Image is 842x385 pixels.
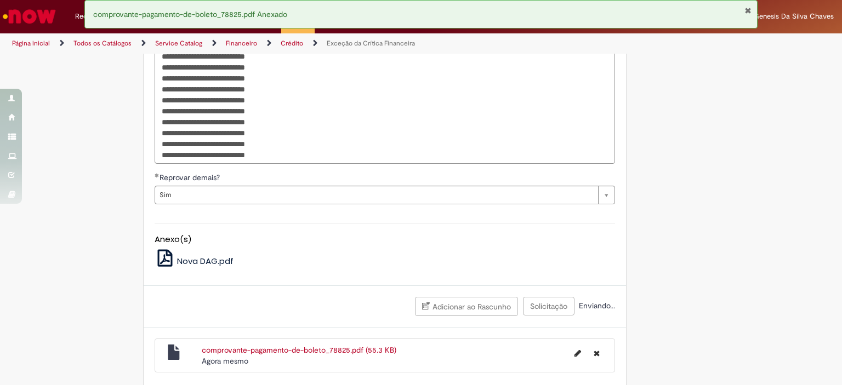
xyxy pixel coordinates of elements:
[568,344,588,362] button: Editar nome de arquivo comprovante-pagamento-de-boleto_78825.pdf
[155,173,160,177] span: Obrigatório Preenchido
[577,301,615,311] span: Enviando...
[12,39,50,48] a: Página inicial
[93,9,287,19] span: comprovante-pagamento-de-boleto_78825.pdf Anexado
[281,39,303,48] a: Crédito
[744,6,752,15] button: Fechar Notificação
[226,39,257,48] a: Financeiro
[202,356,248,366] time: 30/09/2025 18:37:06
[155,255,234,267] a: Nova DAG.pdf
[202,356,248,366] span: Agora mesmo
[73,39,132,48] a: Todos os Catálogos
[155,14,615,164] textarea: Descrição
[177,255,234,267] span: Nova DAG.pdf
[327,39,415,48] a: Exceção da Crítica Financeira
[155,39,202,48] a: Service Catalog
[202,345,396,355] a: comprovante-pagamento-de-boleto_78825.pdf (55.3 KB)
[155,235,615,244] h5: Anexo(s)
[8,33,553,54] ul: Trilhas de página
[1,5,58,27] img: ServiceNow
[75,11,113,22] span: Requisições
[160,173,222,182] span: Reprovar demais?
[754,12,834,21] span: Genesis Da Silva Chaves
[587,344,606,362] button: Excluir comprovante-pagamento-de-boleto_78825.pdf
[160,186,593,204] span: Sim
